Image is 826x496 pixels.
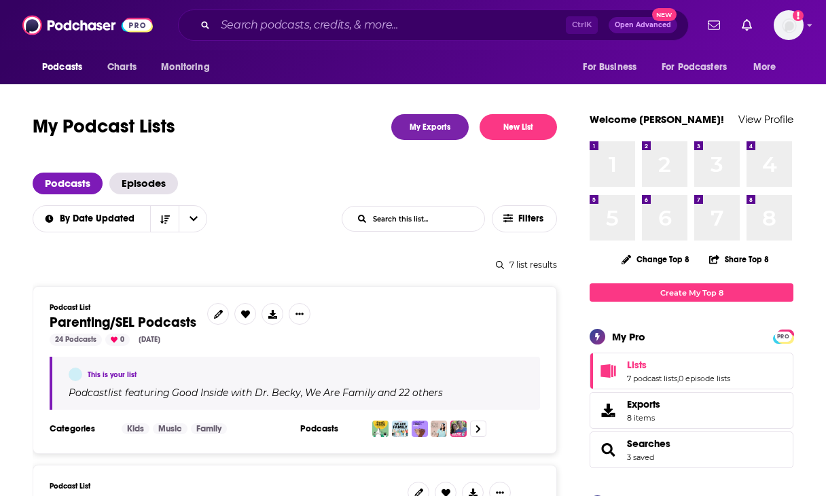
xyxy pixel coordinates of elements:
[753,58,776,77] span: More
[566,16,598,34] span: Ctrl K
[652,8,677,21] span: New
[305,387,376,398] h4: We Are Family
[33,114,175,140] h1: My Podcast Lists
[170,387,301,398] a: Good Inside with Dr. Becky
[594,440,622,459] a: Searches
[590,113,724,126] a: Welcome [PERSON_NAME]!
[744,54,793,80] button: open menu
[22,12,153,38] img: Podchaser - Follow, Share and Rate Podcasts
[627,374,677,383] a: 7 podcast lists
[708,246,770,272] button: Share Top 8
[179,206,207,232] button: open menu
[33,260,557,270] div: 7 list results
[50,303,196,312] h3: Podcast List
[738,113,793,126] a: View Profile
[677,374,679,383] span: ,
[289,303,310,325] button: Show More Button
[590,283,793,302] a: Create My Top 8
[679,374,730,383] a: 0 episode lists
[172,387,301,398] h4: Good Inside with Dr. Becky
[590,431,793,468] span: Searches
[50,315,196,330] a: Parenting/SEL Podcasts
[774,10,804,40] button: Show profile menu
[627,398,660,410] span: Exports
[50,423,111,434] h3: Categories
[627,359,730,371] a: Lists
[60,214,139,224] span: By Date Updated
[105,334,130,346] div: 0
[594,361,622,380] a: Lists
[372,421,389,437] img: Good Inside with Dr. Becky
[702,14,725,37] a: Show notifications dropdown
[613,251,698,268] button: Change Top 8
[33,173,103,194] a: Podcasts
[450,421,467,437] img: Zen Pop Parenting
[122,423,149,434] a: Kids
[590,392,793,429] a: Exports
[662,58,727,77] span: For Podcasters
[793,10,804,21] svg: Add a profile image
[627,413,660,423] span: 8 items
[50,314,196,331] span: Parenting/SEL Podcasts
[300,423,361,434] h3: Podcasts
[573,54,653,80] button: open menu
[88,370,137,379] a: This is your list
[69,368,82,381] a: Kaitlin Kneafsey
[191,423,227,434] a: Family
[612,330,645,343] div: My Pro
[412,421,428,437] img: Motherhood in Black & White
[774,10,804,40] span: Logged in as kkneafsey
[161,58,209,77] span: Monitoring
[42,58,82,77] span: Podcasts
[50,482,397,491] h3: Podcast List
[378,387,443,399] p: and 22 others
[69,387,524,399] div: Podcast list featuring
[98,54,145,80] a: Charts
[627,453,654,462] a: 3 saved
[609,17,677,33] button: Open AdvancedNew
[583,58,636,77] span: For Business
[109,173,178,194] a: Episodes
[153,423,187,434] a: Music
[492,205,557,232] button: Filters
[133,334,166,346] div: [DATE]
[33,54,100,80] button: open menu
[480,114,557,140] button: New List
[594,401,622,420] span: Exports
[107,58,137,77] span: Charts
[431,421,447,437] img: The PedsDocTalk Podcast: Child Health, Development & Parenting—From a Pediatrician Mom
[775,331,791,341] a: PRO
[301,387,303,399] span: ,
[518,214,545,224] span: Filters
[391,114,469,140] a: My Exports
[150,206,179,232] button: Sort Direction
[392,421,408,437] img: We Are Family
[615,22,671,29] span: Open Advanced
[50,334,102,346] div: 24 Podcasts
[653,54,747,80] button: open menu
[215,14,566,36] input: Search podcasts, credits, & more...
[590,353,793,389] span: Lists
[774,10,804,40] img: User Profile
[303,387,376,398] a: We Are Family
[736,14,757,37] a: Show notifications dropdown
[151,54,227,80] button: open menu
[627,359,647,371] span: Lists
[33,214,151,224] button: open menu
[33,205,207,232] h2: Choose List sort
[627,438,670,450] a: Searches
[178,10,689,41] div: Search podcasts, credits, & more...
